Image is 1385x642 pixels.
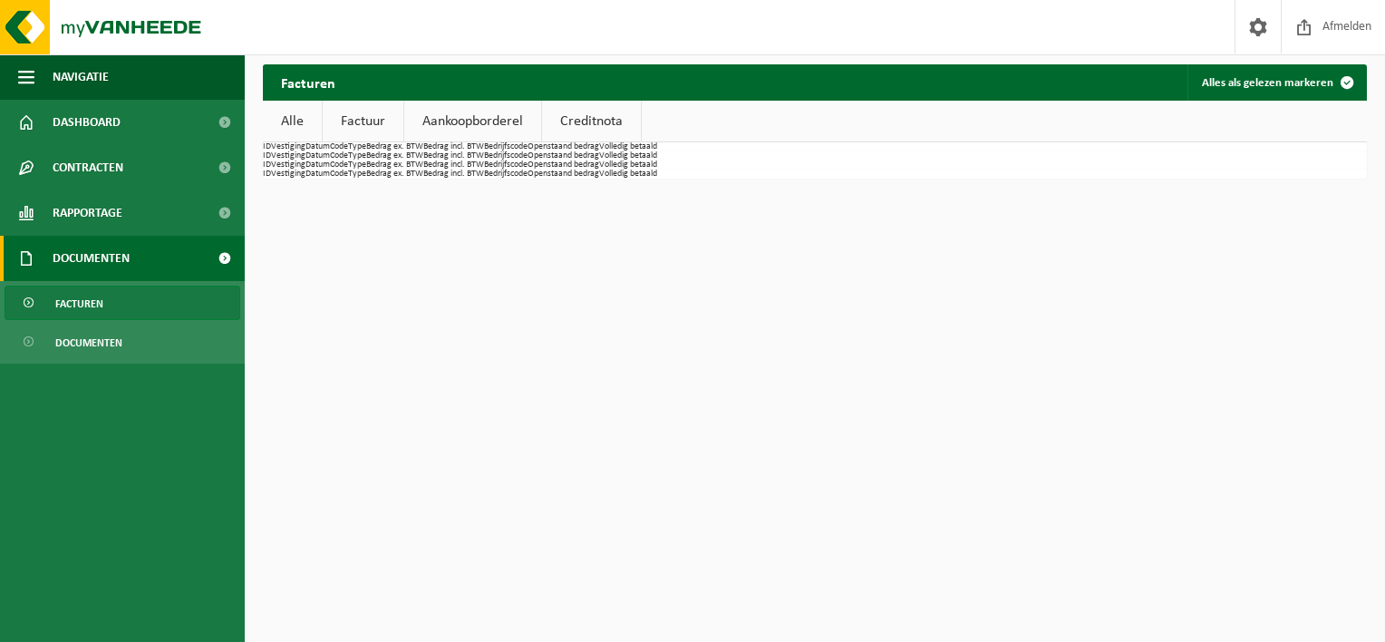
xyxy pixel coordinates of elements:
th: Volledig betaald [599,170,657,179]
th: Bedrag incl. BTW [423,142,484,151]
a: Creditnota [542,101,641,142]
span: Rapportage [53,190,122,236]
th: Bedrijfscode [484,151,528,160]
th: Bedrijfscode [484,170,528,179]
th: ID [263,170,271,179]
th: Volledig betaald [599,151,657,160]
th: Bedrag ex. BTW [366,151,423,160]
th: Datum [305,151,330,160]
th: Bedrag ex. BTW [366,170,423,179]
th: Bedrag ex. BTW [366,160,423,170]
th: Type [348,142,366,151]
th: Vestiging [271,170,305,179]
a: Facturen [5,286,240,320]
th: Code [330,160,348,170]
th: Vestiging [271,151,305,160]
a: Factuur [323,101,403,142]
th: Code [330,151,348,160]
th: Volledig betaald [599,142,657,151]
span: Contracten [53,145,123,190]
th: Datum [305,160,330,170]
th: ID [263,151,271,160]
a: Documenten [5,325,240,359]
a: Alle [263,101,322,142]
th: Openstaand bedrag [528,170,599,179]
th: Datum [305,142,330,151]
th: Openstaand bedrag [528,151,599,160]
th: Bedrijfscode [484,160,528,170]
th: Bedrijfscode [484,142,528,151]
span: Documenten [55,326,122,360]
th: Datum [305,170,330,179]
button: Alles als gelezen markeren [1187,64,1365,101]
th: Openstaand bedrag [528,160,599,170]
th: ID [263,142,271,151]
h2: Facturen [263,64,354,100]
th: Code [330,142,348,151]
span: Documenten [53,236,130,281]
th: Vestiging [271,160,305,170]
span: Dashboard [53,100,121,145]
th: Vestiging [271,142,305,151]
th: Code [330,170,348,179]
th: Type [348,170,366,179]
span: Navigatie [53,54,109,100]
th: Volledig betaald [599,160,657,170]
span: Facturen [55,287,103,321]
th: Openstaand bedrag [528,142,599,151]
th: Bedrag incl. BTW [423,170,484,179]
a: Aankoopborderel [404,101,541,142]
th: Bedrag incl. BTW [423,151,484,160]
th: Bedrag incl. BTW [423,160,484,170]
th: ID [263,160,271,170]
th: Type [348,151,366,160]
th: Type [348,160,366,170]
th: Bedrag ex. BTW [366,142,423,151]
